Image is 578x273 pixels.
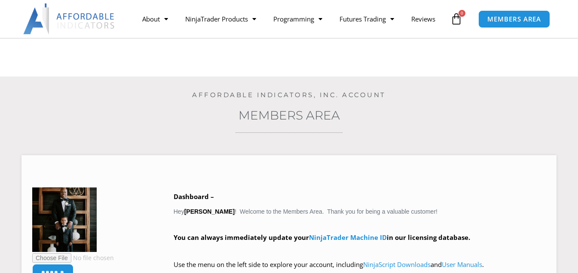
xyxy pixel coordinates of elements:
[478,10,550,28] a: MEMBERS AREA
[487,16,541,22] span: MEMBERS AREA
[239,108,340,123] a: Members Area
[331,9,403,29] a: Futures Trading
[309,233,387,242] a: NinjaTrader Machine ID
[403,9,444,29] a: Reviews
[32,187,97,252] img: PAO_0176-150x150.jpg
[192,91,386,99] a: Affordable Indicators, Inc. Account
[174,233,470,242] strong: You can always immediately update your in our licensing database.
[184,208,235,215] strong: [PERSON_NAME]
[437,6,475,31] a: 0
[23,3,116,34] img: LogoAI | Affordable Indicators – NinjaTrader
[134,9,177,29] a: About
[174,192,214,201] b: Dashboard –
[265,9,331,29] a: Programming
[134,9,448,29] nav: Menu
[459,10,465,17] span: 0
[177,9,265,29] a: NinjaTrader Products
[363,260,431,269] a: NinjaScript Downloads
[442,260,482,269] a: User Manuals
